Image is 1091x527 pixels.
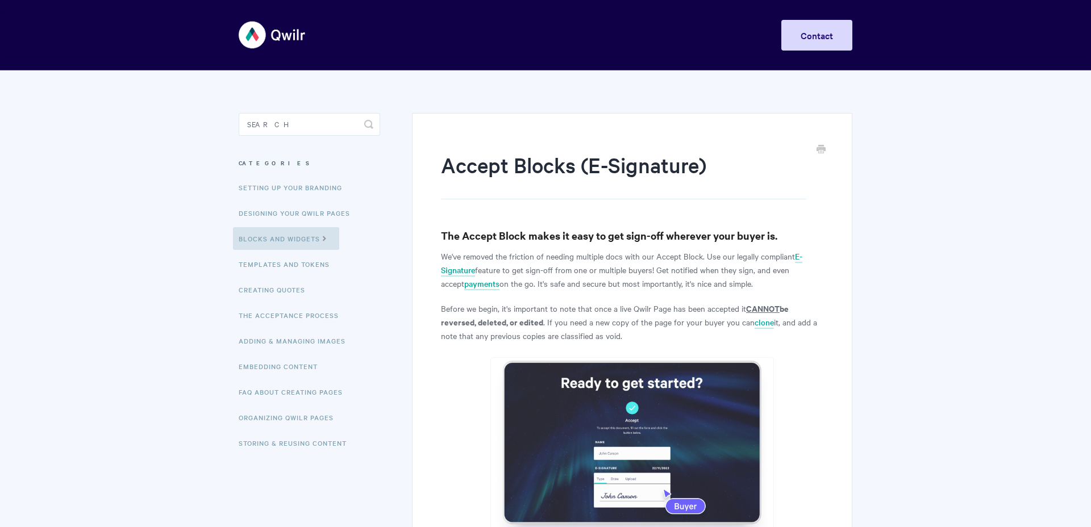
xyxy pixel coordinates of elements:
a: FAQ About Creating Pages [239,380,351,403]
p: We've removed the friction of needing multiple docs with our Accept Block. Use our legally compli... [441,249,823,290]
u: CANNOT [746,302,780,314]
img: Qwilr Help Center [239,14,306,56]
a: Embedding Content [239,355,326,378]
h3: The Accept Block makes it easy to get sign-off wherever your buyer is. [441,228,823,244]
a: Templates and Tokens [239,253,338,275]
a: Organizing Qwilr Pages [239,406,342,429]
h1: Accept Blocks (E-Signature) [441,150,806,199]
a: Print this Article [817,144,826,156]
a: Blocks and Widgets [233,227,339,250]
p: Before we begin, it's important to note that once a live Qwilr Page has been accepted it . If you... [441,302,823,342]
a: Adding & Managing Images [239,329,354,352]
a: Creating Quotes [239,278,314,301]
a: Contact [781,20,852,51]
input: Search [239,113,380,136]
a: E-Signature [441,250,802,277]
a: Designing Your Qwilr Pages [239,202,359,224]
a: Storing & Reusing Content [239,432,355,454]
a: payments [464,278,499,290]
a: The Acceptance Process [239,304,347,327]
h3: Categories [239,153,380,173]
a: clone [755,316,774,329]
a: Setting up your Branding [239,176,351,199]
